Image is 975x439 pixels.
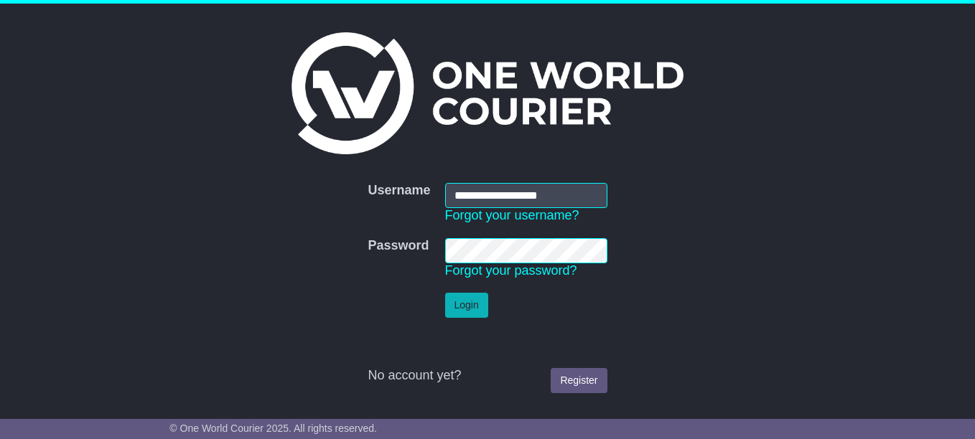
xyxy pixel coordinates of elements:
[445,208,579,222] a: Forgot your username?
[551,368,607,393] a: Register
[368,238,429,254] label: Password
[445,263,577,278] a: Forgot your password?
[291,32,684,154] img: One World
[368,368,607,384] div: No account yet?
[169,423,377,434] span: © One World Courier 2025. All rights reserved.
[445,293,488,318] button: Login
[368,183,430,199] label: Username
